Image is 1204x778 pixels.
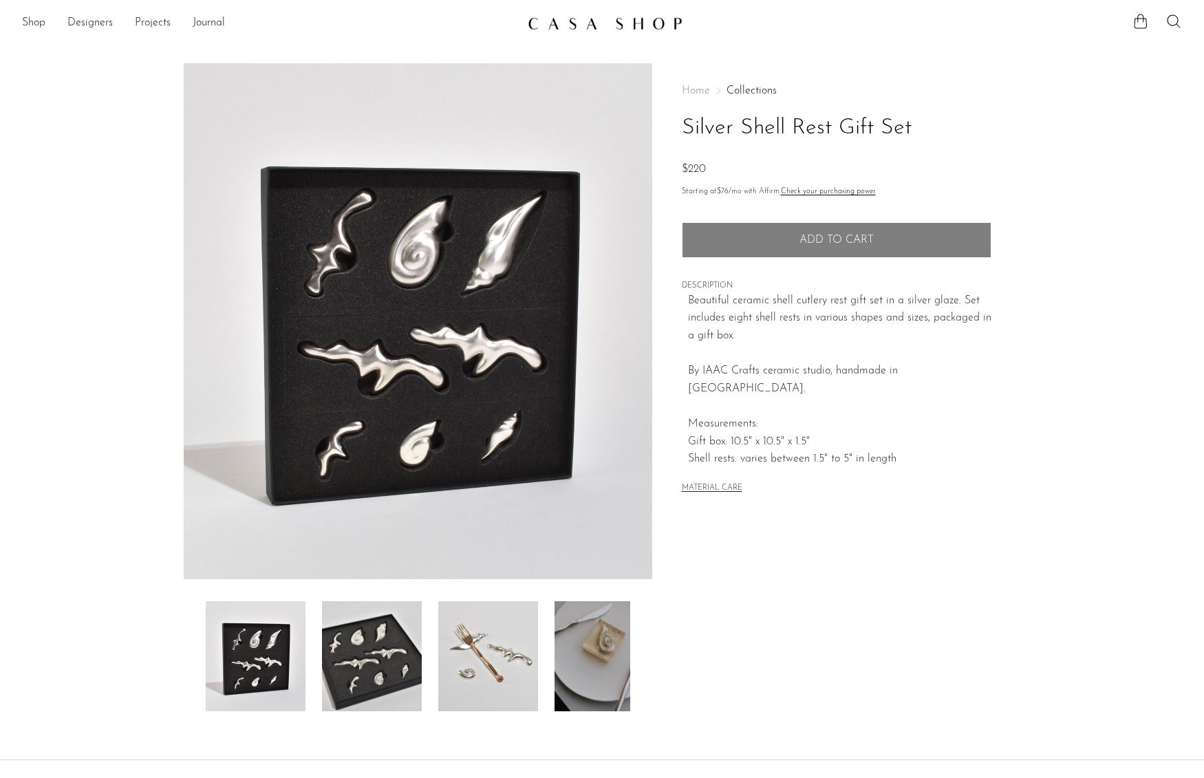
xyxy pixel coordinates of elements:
span: $220 [682,164,706,175]
span: Add to cart [799,234,874,247]
span: Home [682,85,710,96]
button: MATERIAL CARE [682,484,742,494]
img: Silver Shell Rest Gift Set [438,601,538,711]
nav: Breadcrumbs [682,85,991,96]
h1: Silver Shell Rest Gift Set [682,111,991,146]
img: Silver Shell Rest Gift Set [322,601,422,711]
a: Journal [193,14,225,32]
p: Starting at /mo with Affirm. [682,186,991,198]
img: Silver Shell Rest Gift Set [555,601,654,711]
button: Add to cart [682,222,991,258]
ul: NEW HEADER MENU [22,12,517,35]
a: Collections [727,85,777,96]
span: DESCRIPTION [682,280,991,292]
a: Check your purchasing power - Learn more about Affirm Financing (opens in modal) [781,188,876,195]
img: Silver Shell Rest Gift Set [184,63,652,579]
nav: Desktop navigation [22,12,517,35]
span: $76 [717,188,729,195]
a: Shop [22,14,45,32]
p: Beautiful ceramic shell cutlery rest gift set in a silver glaze. Set includes eight shell rests i... [688,292,991,468]
a: Designers [67,14,113,32]
span: Gift box: 10.5" x 10.5" x 1.5" [688,436,810,447]
a: Projects [135,14,171,32]
img: Silver Shell Rest Gift Set [206,601,305,711]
